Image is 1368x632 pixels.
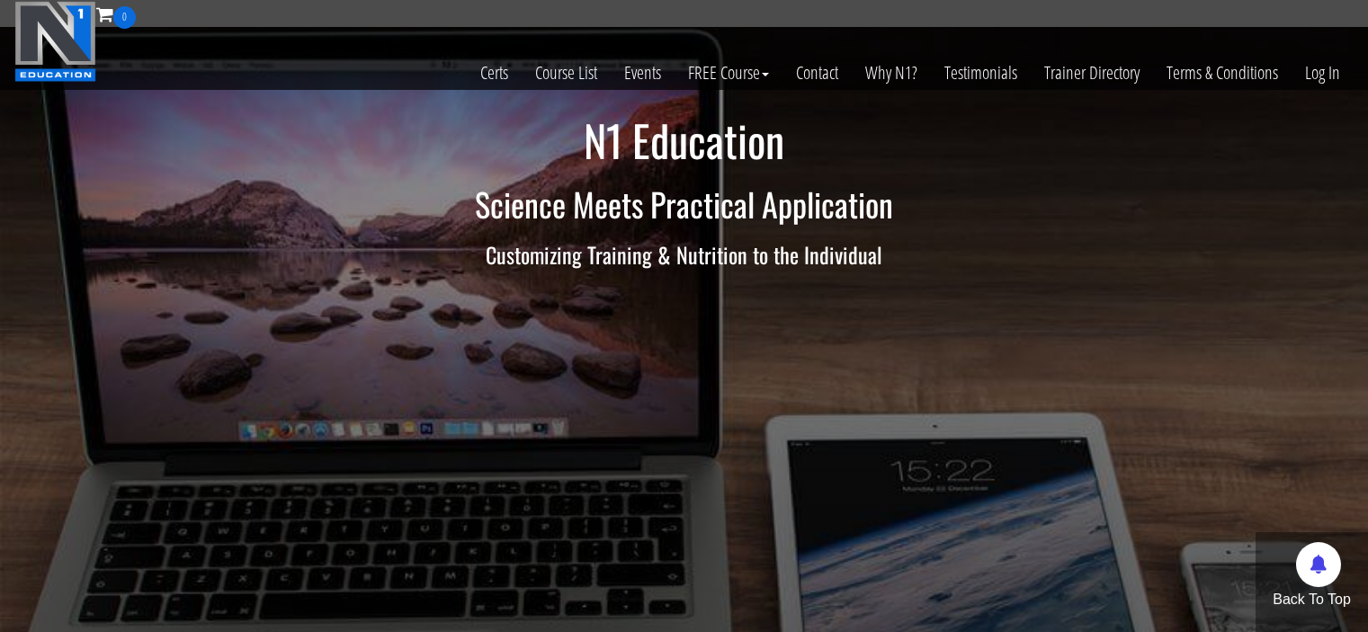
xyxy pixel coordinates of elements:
[158,243,1211,266] h3: Customizing Training & Nutrition to the Individual
[782,29,852,117] a: Contact
[14,1,96,82] img: n1-education
[611,29,675,117] a: Events
[1153,29,1292,117] a: Terms & Conditions
[1292,29,1354,117] a: Log In
[852,29,931,117] a: Why N1?
[158,117,1211,165] h1: N1 Education
[675,29,782,117] a: FREE Course
[931,29,1031,117] a: Testimonials
[522,29,611,117] a: Course List
[96,2,136,26] a: 0
[113,6,136,29] span: 0
[467,29,522,117] a: Certs
[1031,29,1153,117] a: Trainer Directory
[1256,589,1368,610] p: Back To Top
[158,186,1211,222] h2: Science Meets Practical Application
